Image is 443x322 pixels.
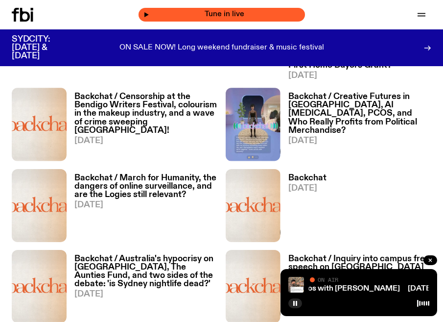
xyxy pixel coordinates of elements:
h3: Backchat / Censorship at the Bendigo Writers Festival, colourism in the makeup industry, and a wa... [74,93,218,134]
span: [DATE] [288,72,432,80]
span: [DATE] [74,137,218,145]
h3: Backchat [288,174,326,182]
a: Backchat / March for Humanity, the dangers of online surveillance, and are the Logies still relev... [67,174,218,242]
a: Backchat / Censorship at the Bendigo Writers Festival, colourism in the makeup industry, and a wa... [67,93,218,161]
span: [DATE] [288,137,432,145]
span: [DATE] [288,184,326,193]
h3: SYDCITY: [DATE] & [DATE] [12,35,74,60]
a: [DATE] Arvos with [PERSON_NAME] [269,285,400,293]
button: On Air[DATE] Arvos with [PERSON_NAME][DATE] Arvos with [PERSON_NAME]Tune in live [139,8,305,22]
span: On Air [318,276,338,283]
h3: Backchat / Creative Futures in [GEOGRAPHIC_DATA], AI [MEDICAL_DATA], PCOS, and Who Really Profits... [288,93,432,134]
span: Tune in live [149,11,300,18]
p: ON SALE NOW! Long weekend fundraiser & music festival [119,44,324,52]
h3: Backchat / Australia's hypocrisy on [GEOGRAPHIC_DATA], The Aunties Fund, and two sides of the deb... [74,255,218,288]
h3: Backchat / Inquiry into campus free speech on [GEOGRAPHIC_DATA] hearing, [PERSON_NAME] [PERSON_NA... [288,255,432,305]
a: Backchat[DATE] [280,174,326,242]
span: [DATE] [74,201,218,209]
h3: Backchat / March for Humanity, the dangers of online surveillance, and are the Logies still relev... [74,174,218,199]
a: Backchat / Creative Futures in [GEOGRAPHIC_DATA], AI [MEDICAL_DATA], PCOS, and Who Really Profits... [280,93,432,161]
span: [DATE] [74,290,218,298]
